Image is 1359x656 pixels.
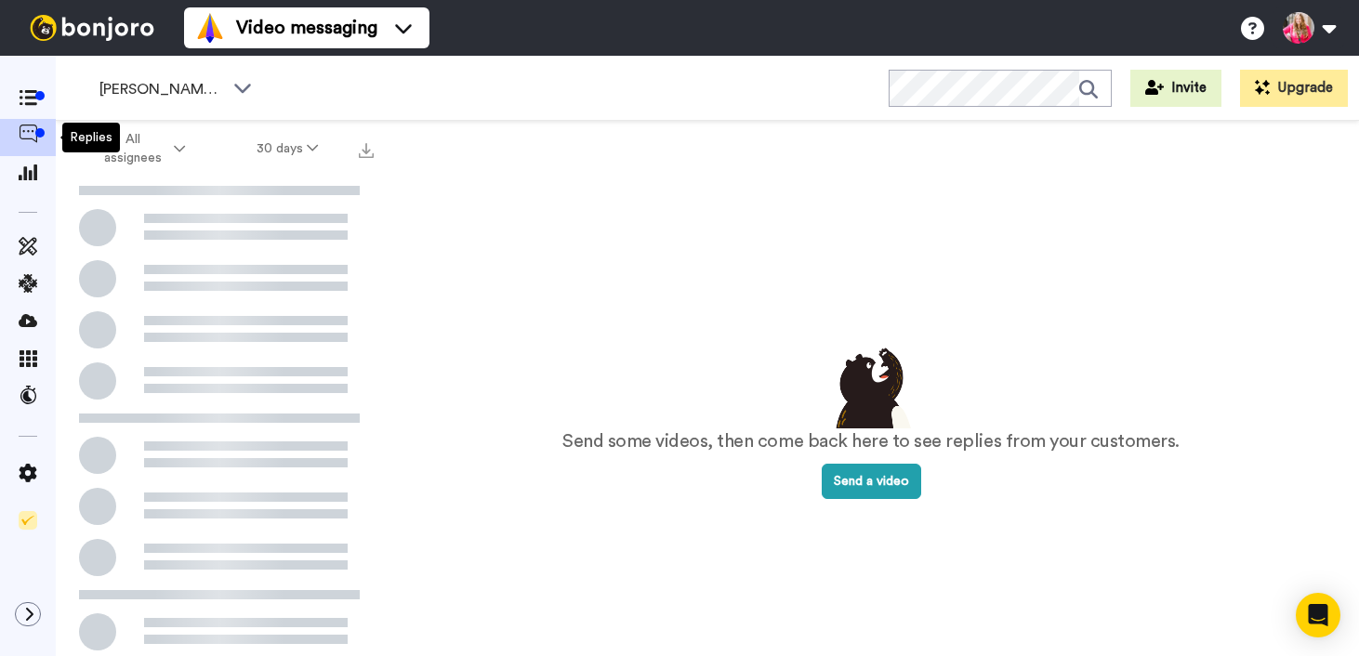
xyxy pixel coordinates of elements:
[562,428,1180,455] p: Send some videos, then come back here to see replies from your customers.
[59,123,221,175] button: All assignees
[825,343,917,428] img: results-emptystates.png
[353,135,379,163] button: Export all results that match these filters now.
[1296,593,1340,637] div: Open Intercom Messenger
[1240,70,1348,107] button: Upgrade
[62,123,120,152] div: Replies
[1130,70,1221,107] button: Invite
[99,78,224,100] span: [PERSON_NAME] To-Do
[236,15,377,41] span: Video messaging
[359,143,374,158] img: export.svg
[22,15,162,41] img: bj-logo-header-white.svg
[195,13,225,43] img: vm-color.svg
[822,475,921,488] a: Send a video
[822,464,921,499] button: Send a video
[95,130,170,167] span: All assignees
[19,511,37,530] img: Checklist.svg
[221,132,354,165] button: 30 days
